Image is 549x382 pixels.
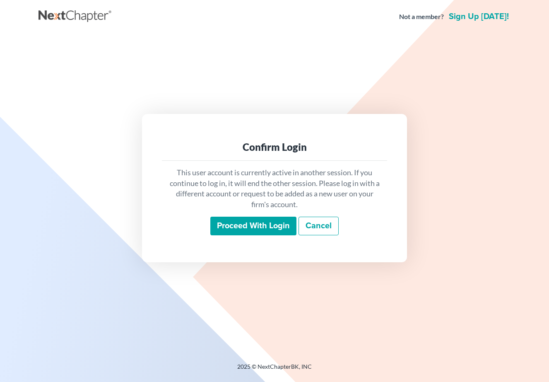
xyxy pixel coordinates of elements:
[169,167,380,210] p: This user account is currently active in another session. If you continue to log in, it will end ...
[210,217,296,236] input: Proceed with login
[169,140,380,154] div: Confirm Login
[39,363,510,377] div: 2025 © NextChapterBK, INC
[447,12,510,21] a: Sign up [DATE]!
[299,217,339,236] a: Cancel
[399,12,444,22] strong: Not a member?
